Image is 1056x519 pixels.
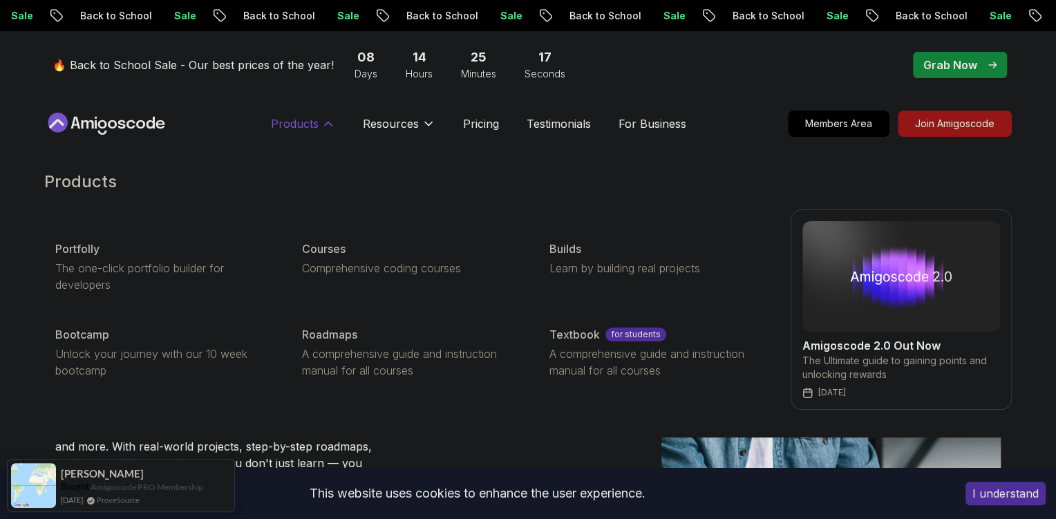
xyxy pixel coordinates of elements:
[44,229,280,304] a: PortfollyThe one-click portfolio builder for developers
[965,482,1046,505] button: Accept cookies
[61,494,83,506] span: [DATE]
[858,9,952,23] p: Back to School
[97,494,140,506] a: ProveSource
[302,326,357,343] p: Roadmaps
[626,9,670,23] p: Sale
[695,9,789,23] p: Back to School
[549,260,763,276] p: Learn by building real projects
[291,229,527,287] a: CoursesComprehensive coding courses
[923,57,977,73] p: Grab Now
[363,115,419,132] p: Resources
[789,111,889,136] p: Members Area
[532,9,626,23] p: Back to School
[363,115,435,143] button: Resources
[461,67,496,81] span: Minutes
[525,67,565,81] span: Seconds
[463,9,507,23] p: Sale
[55,260,269,293] p: The one-click portfolio builder for developers
[55,240,100,257] p: Portfolly
[791,209,1012,410] a: amigoscode 2.0Amigoscode 2.0 Out NowThe Ultimate guide to gaining points and unlocking rewards[DATE]
[369,9,463,23] p: Back to School
[91,482,203,492] a: Amigoscode PRO Membership
[10,478,945,509] div: This website uses cookies to enhance the user experience.
[952,9,997,23] p: Sale
[463,115,499,132] a: Pricing
[44,315,280,390] a: BootcampUnlock your journey with our 10 week bootcamp
[11,463,56,508] img: provesource social proof notification image
[271,115,335,143] button: Products
[619,115,686,132] a: For Business
[605,328,666,341] p: for students
[53,57,334,73] p: 🔥 Back to School Sale - Our best prices of the year!
[357,48,375,67] span: 8 Days
[538,48,551,67] span: 17 Seconds
[818,387,846,398] p: [DATE]
[137,9,181,23] p: Sale
[802,337,1000,354] h2: Amigoscode 2.0 Out Now
[55,346,269,379] p: Unlock your journey with our 10 week bootcamp
[549,326,600,343] p: Textbook
[413,48,426,67] span: 14 Hours
[406,67,433,81] span: Hours
[788,111,889,137] a: Members Area
[271,115,319,132] p: Products
[44,171,1012,193] h2: Products
[61,481,89,492] span: Bought
[538,315,774,390] a: Textbookfor studentsA comprehensive guide and instruction manual for all courses
[302,240,346,257] p: Courses
[549,346,763,379] p: A comprehensive guide and instruction manual for all courses
[898,111,1011,136] p: Join Amigoscode
[302,346,516,379] p: A comprehensive guide and instruction manual for all courses
[355,67,377,81] span: Days
[527,115,591,132] a: Testimonials
[789,9,833,23] p: Sale
[55,326,109,343] p: Bootcamp
[802,221,1000,332] img: amigoscode 2.0
[43,9,137,23] p: Back to School
[206,9,300,23] p: Back to School
[898,111,1012,137] a: Join Amigoscode
[538,229,774,287] a: BuildsLearn by building real projects
[300,9,344,23] p: Sale
[302,260,516,276] p: Comprehensive coding courses
[802,354,1000,381] p: The Ultimate guide to gaining points and unlocking rewards
[55,405,387,488] p: Amigoscode has helped thousands of developers land roles at Amazon, [PERSON_NAME] Bank, [PERSON_N...
[471,48,487,67] span: 25 Minutes
[291,315,527,390] a: RoadmapsA comprehensive guide and instruction manual for all courses
[549,240,581,257] p: Builds
[61,468,144,480] span: [PERSON_NAME]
